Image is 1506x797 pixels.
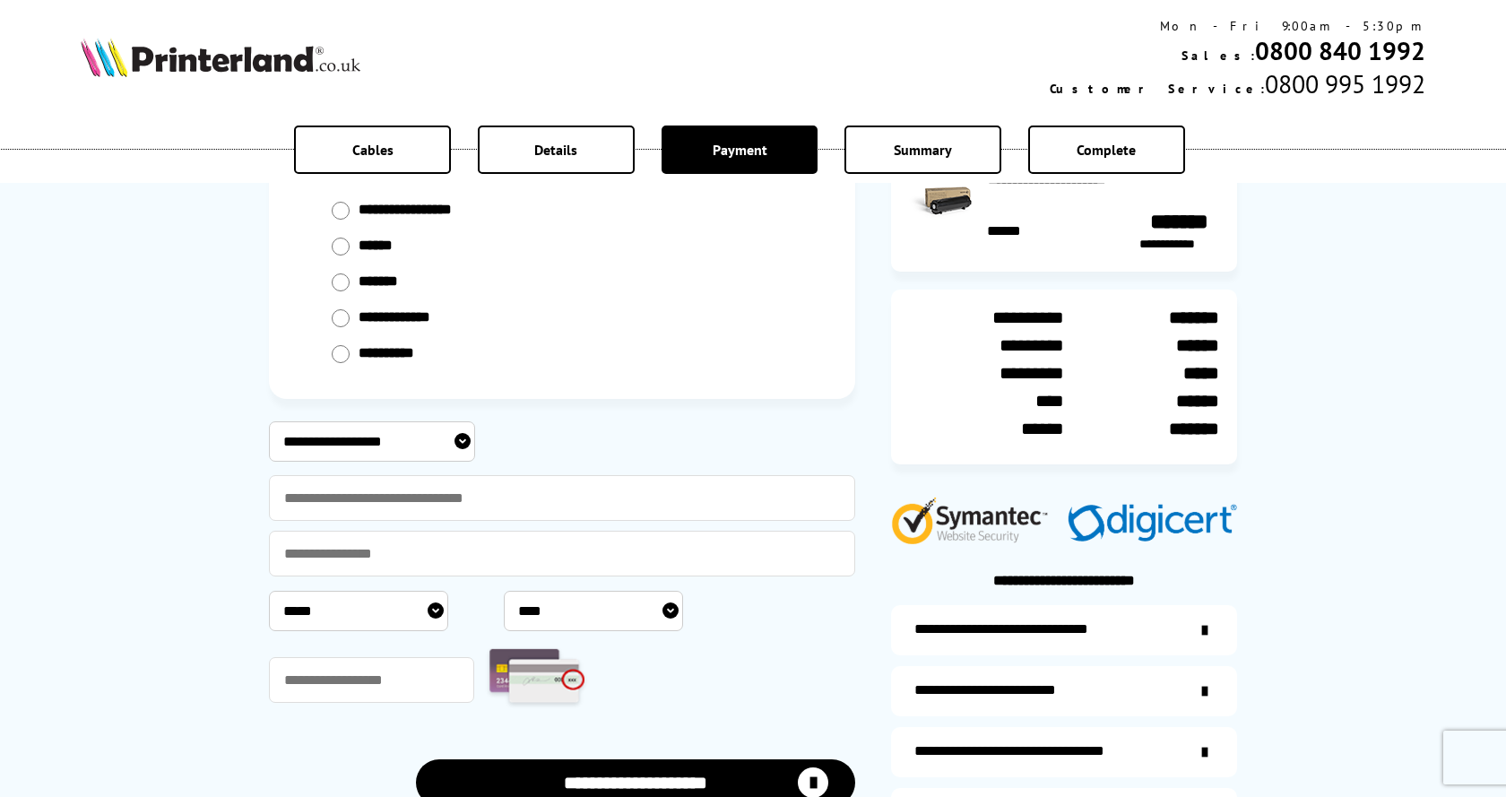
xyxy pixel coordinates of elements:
a: items-arrive [891,666,1237,716]
div: Mon - Fri 9:00am - 5:30pm [1050,18,1425,34]
span: Cables [352,141,394,159]
span: Summary [894,141,952,159]
span: Details [534,141,577,159]
span: 0800 995 1992 [1265,67,1425,100]
img: Printerland Logo [81,38,360,77]
a: additional-ink [891,605,1237,655]
span: Customer Service: [1050,81,1265,97]
span: Payment [713,141,767,159]
span: Complete [1077,141,1136,159]
a: 0800 840 1992 [1255,34,1425,67]
span: Sales: [1181,48,1255,64]
a: additional-cables [891,727,1237,777]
